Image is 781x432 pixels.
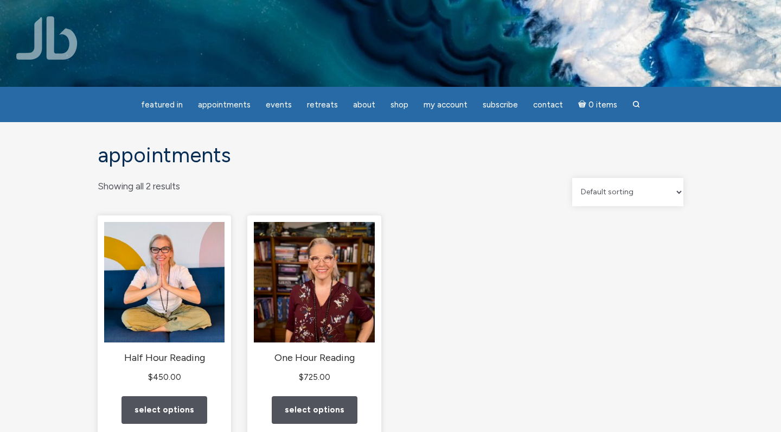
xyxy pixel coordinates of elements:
[347,94,382,116] a: About
[148,372,153,382] span: $
[299,372,304,382] span: $
[104,352,225,365] h2: Half Hour Reading
[483,100,518,110] span: Subscribe
[300,94,344,116] a: Retreats
[476,94,524,116] a: Subscribe
[141,100,183,110] span: featured in
[390,100,408,110] span: Shop
[527,94,569,116] a: Contact
[148,372,181,382] bdi: 450.00
[98,178,180,195] p: Showing all 2 results
[104,222,225,342] img: Half Hour Reading
[588,101,617,109] span: 0 items
[299,372,330,382] bdi: 725.00
[572,93,624,116] a: Cart0 items
[121,396,207,424] a: Add to cart: “Half Hour Reading”
[254,222,374,342] img: One Hour Reading
[384,94,415,116] a: Shop
[572,178,683,206] select: Shop order
[424,100,468,110] span: My Account
[16,16,78,60] img: Jamie Butler. The Everyday Medium
[191,94,257,116] a: Appointments
[266,100,292,110] span: Events
[578,100,588,110] i: Cart
[417,94,474,116] a: My Account
[135,94,189,116] a: featured in
[254,352,374,365] h2: One Hour Reading
[198,100,251,110] span: Appointments
[353,100,375,110] span: About
[272,396,357,424] a: Add to cart: “One Hour Reading”
[104,222,225,384] a: Half Hour Reading $450.00
[259,94,298,116] a: Events
[98,144,683,167] h1: Appointments
[533,100,563,110] span: Contact
[254,222,374,384] a: One Hour Reading $725.00
[307,100,338,110] span: Retreats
